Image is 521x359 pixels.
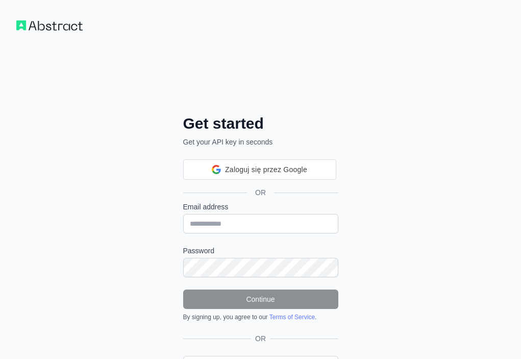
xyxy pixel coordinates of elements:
[269,314,315,321] a: Terms of Service
[251,333,270,344] span: OR
[183,114,338,133] h2: Get started
[183,313,338,321] div: By signing up, you agree to our .
[183,290,338,309] button: Continue
[247,187,274,198] span: OR
[183,202,338,212] label: Email address
[16,20,83,31] img: Workflow
[183,246,338,256] label: Password
[183,137,338,147] p: Get your API key in seconds
[183,159,336,180] div: Zaloguj się przez Google
[225,164,307,175] span: Zaloguj się przez Google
